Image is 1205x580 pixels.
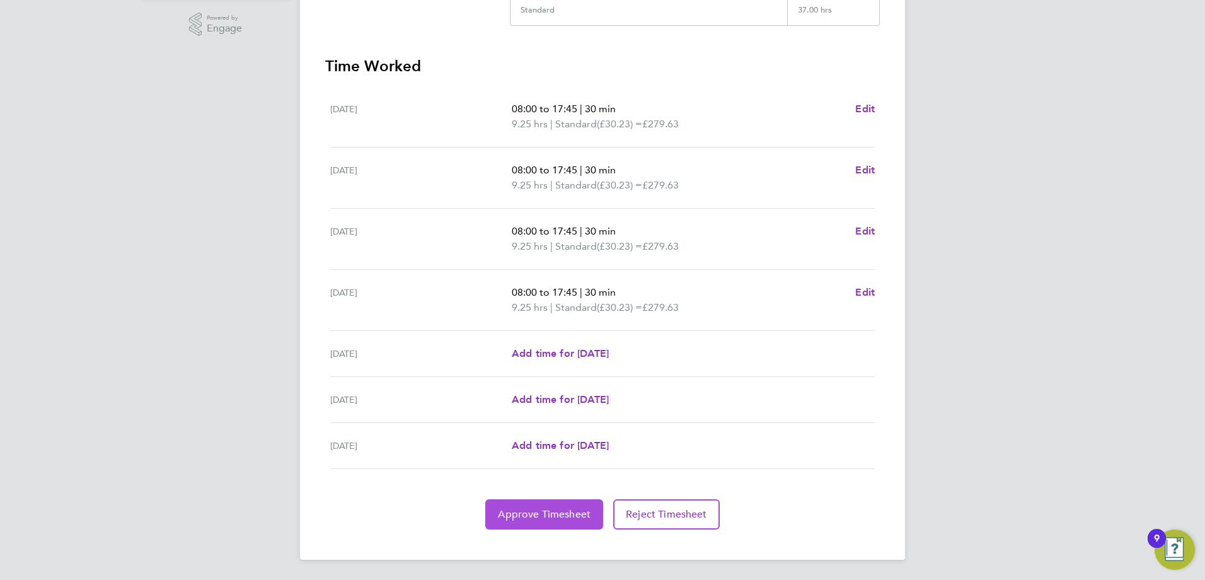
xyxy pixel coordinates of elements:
span: | [580,164,582,176]
span: | [550,240,553,252]
div: [DATE] [330,224,512,254]
span: | [550,179,553,191]
span: £279.63 [642,301,679,313]
span: | [580,225,582,237]
span: 08:00 to 17:45 [512,225,577,237]
span: 30 min [585,164,616,176]
button: Open Resource Center, 9 new notifications [1155,530,1195,570]
span: Add time for [DATE] [512,439,609,451]
div: [DATE] [330,346,512,361]
span: 9.25 hrs [512,301,548,313]
div: [DATE] [330,392,512,407]
span: (£30.23) = [597,179,642,191]
span: £279.63 [642,179,679,191]
span: | [580,103,582,115]
a: Add time for [DATE] [512,438,609,453]
a: Edit [855,163,875,178]
span: 9.25 hrs [512,240,548,252]
span: 08:00 to 17:45 [512,286,577,298]
span: 08:00 to 17:45 [512,164,577,176]
span: 30 min [585,103,616,115]
div: 9 [1154,538,1160,555]
div: Standard [521,5,555,15]
span: Reject Timesheet [626,508,707,521]
span: 9.25 hrs [512,118,548,130]
button: Approve Timesheet [485,499,603,530]
span: Standard [555,239,597,254]
a: Add time for [DATE] [512,346,609,361]
span: 9.25 hrs [512,179,548,191]
div: [DATE] [330,438,512,453]
span: Standard [555,178,597,193]
div: [DATE] [330,163,512,193]
a: Powered byEngage [189,13,243,37]
h3: Time Worked [325,56,880,76]
span: 30 min [585,286,616,298]
span: Standard [555,300,597,315]
span: | [580,286,582,298]
span: Edit [855,164,875,176]
span: Engage [207,23,242,34]
span: Powered by [207,13,242,23]
span: (£30.23) = [597,301,642,313]
span: Edit [855,225,875,237]
span: Add time for [DATE] [512,347,609,359]
span: £279.63 [642,240,679,252]
span: | [550,118,553,130]
a: Edit [855,285,875,300]
span: 30 min [585,225,616,237]
span: Edit [855,286,875,298]
span: 08:00 to 17:45 [512,103,577,115]
div: [DATE] [330,285,512,315]
span: Standard [555,117,597,132]
a: Edit [855,224,875,239]
div: 37.00 hrs [787,5,879,25]
button: Reject Timesheet [613,499,720,530]
span: (£30.23) = [597,240,642,252]
span: | [550,301,553,313]
span: Approve Timesheet [498,508,591,521]
a: Edit [855,101,875,117]
span: Add time for [DATE] [512,393,609,405]
span: Edit [855,103,875,115]
a: Add time for [DATE] [512,392,609,407]
span: £279.63 [642,118,679,130]
span: (£30.23) = [597,118,642,130]
div: [DATE] [330,101,512,132]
